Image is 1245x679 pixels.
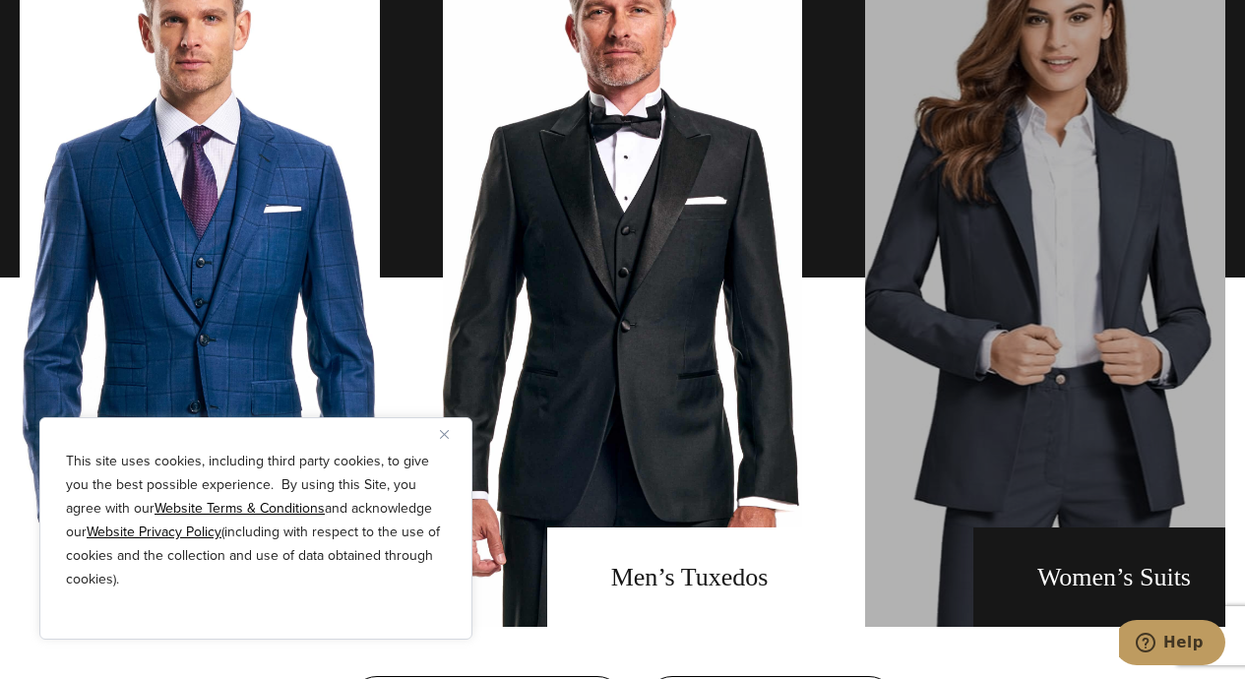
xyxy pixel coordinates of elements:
[440,430,449,439] img: Close
[155,498,325,519] a: Website Terms & Conditions
[66,450,446,591] p: This site uses cookies, including third party cookies, to give you the best possible experience. ...
[1119,620,1225,669] iframe: Opens a widget where you can chat to one of our agents
[440,422,464,446] button: Close
[87,522,221,542] a: Website Privacy Policy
